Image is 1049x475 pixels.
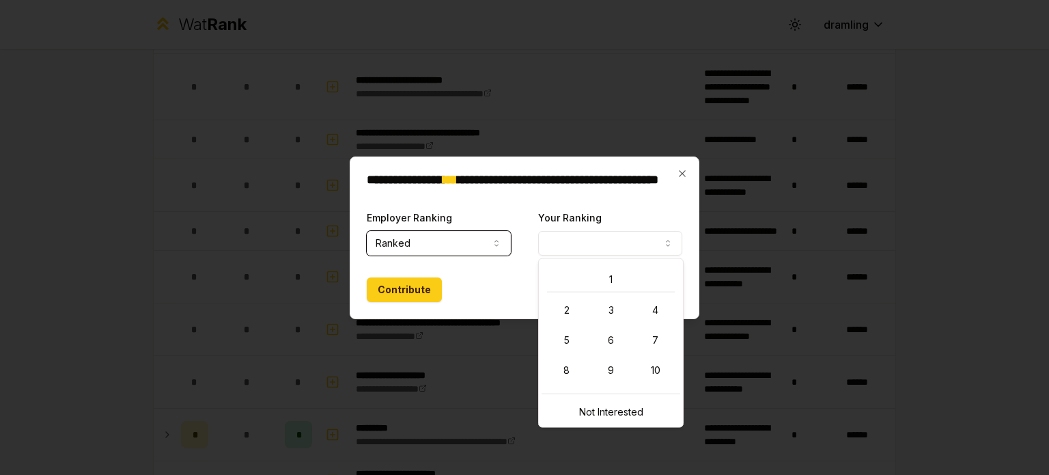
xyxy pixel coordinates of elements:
[652,334,658,347] span: 7
[609,303,614,317] span: 3
[367,277,442,302] button: Contribute
[651,364,660,377] span: 10
[609,273,613,286] span: 1
[608,334,614,347] span: 6
[563,364,570,377] span: 8
[538,212,602,223] label: Your Ranking
[652,303,658,317] span: 4
[367,212,452,223] label: Employer Ranking
[608,364,614,377] span: 9
[564,334,570,347] span: 5
[579,405,643,419] span: Not Interested
[564,303,570,317] span: 2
